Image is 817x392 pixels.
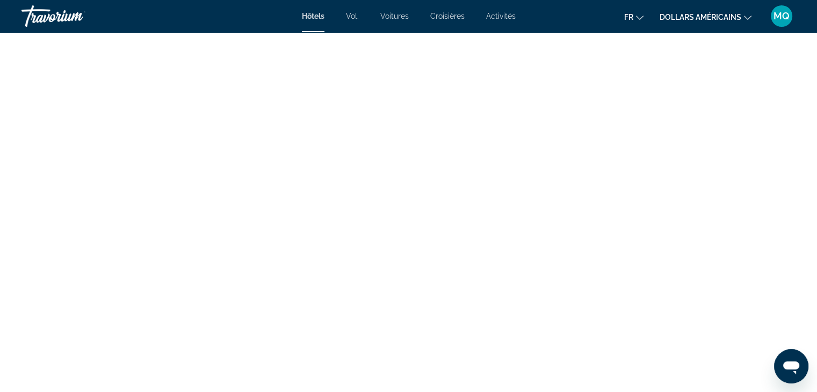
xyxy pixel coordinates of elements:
[773,10,790,21] font: MQ
[21,2,129,30] a: Travorium
[768,5,796,27] button: Menu utilisateur
[486,12,516,20] a: Activités
[624,13,633,21] font: fr
[660,13,741,21] font: dollars américains
[380,12,409,20] a: Voitures
[774,349,808,383] iframe: Bouton pour ouvrir le berichtenvenster
[624,9,644,25] button: Changer de langue
[660,9,751,25] button: Changer de devise
[430,12,465,20] a: Croisières
[302,12,324,20] a: Hôtels
[346,12,359,20] a: Vol.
